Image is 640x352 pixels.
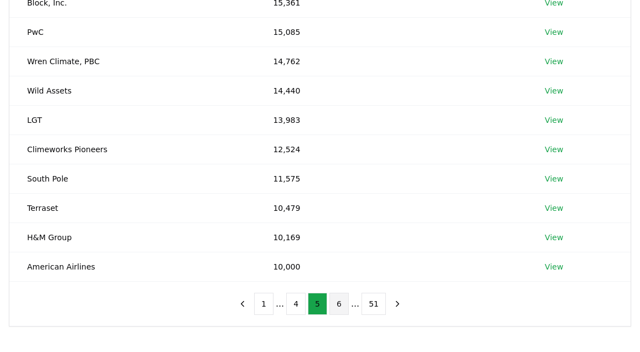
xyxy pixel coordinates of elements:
button: 4 [286,293,306,315]
a: View [545,173,563,184]
td: 10,000 [255,252,527,281]
li: ... [351,297,359,310]
td: 13,983 [255,105,527,134]
td: 14,440 [255,76,527,105]
td: 12,524 [255,134,527,164]
a: View [545,56,563,67]
button: 1 [254,293,273,315]
a: View [545,232,563,243]
button: previous page [233,293,252,315]
td: 11,575 [255,164,527,193]
td: Wren Climate, PBC [9,46,255,76]
a: View [545,85,563,96]
td: PwC [9,17,255,46]
a: View [545,27,563,38]
a: View [545,144,563,155]
li: ... [276,297,284,310]
td: 15,085 [255,17,527,46]
button: 6 [329,293,349,315]
a: View [545,115,563,126]
td: LGT [9,105,255,134]
a: View [545,203,563,214]
td: 14,762 [255,46,527,76]
button: 51 [362,293,386,315]
td: American Airlines [9,252,255,281]
button: next page [388,293,407,315]
button: 5 [308,293,327,315]
a: View [545,261,563,272]
td: Terraset [9,193,255,222]
td: H&M Group [9,222,255,252]
td: 10,479 [255,193,527,222]
td: Wild Assets [9,76,255,105]
td: Climeworks Pioneers [9,134,255,164]
td: South Pole [9,164,255,193]
td: 10,169 [255,222,527,252]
